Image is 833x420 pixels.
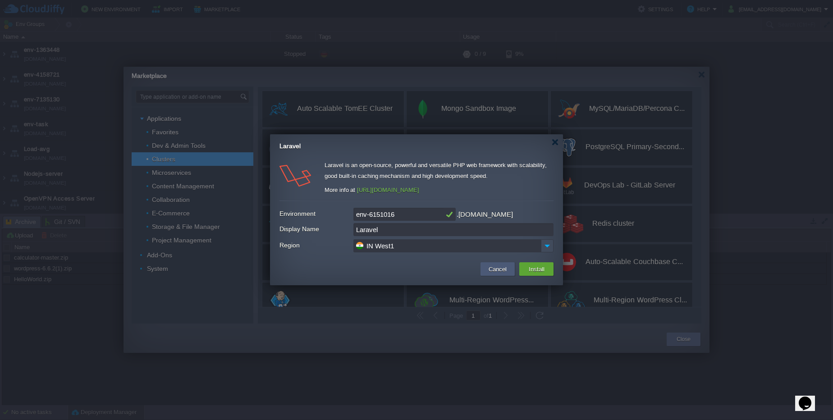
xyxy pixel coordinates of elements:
label: Environment [279,208,352,220]
span: More info at [325,187,355,193]
img: logo-transparent.png [279,160,311,192]
a: [URL][DOMAIN_NAME] [357,187,419,193]
div: Laravel is an open-source, powerful and versatile PHP web framework with scalability, good built-... [325,160,554,185]
label: Region [279,239,352,251]
label: Display Name [279,223,352,235]
div: .[DOMAIN_NAME] [457,208,513,221]
span: Laravel [279,142,301,150]
button: Install [526,264,547,274]
button: Cancel [486,264,509,274]
iframe: chat widget [795,384,824,411]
